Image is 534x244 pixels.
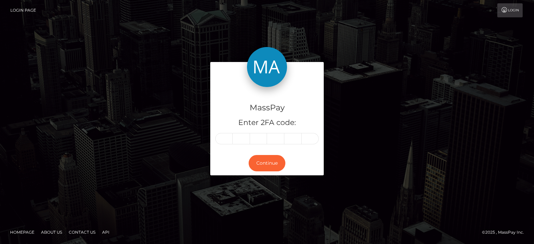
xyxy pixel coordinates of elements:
[66,227,98,237] a: Contact Us
[7,227,37,237] a: Homepage
[249,155,285,171] button: Continue
[215,102,319,114] h4: MassPay
[497,3,523,17] a: Login
[10,3,36,17] a: Login Page
[247,47,287,87] img: MassPay
[482,229,529,236] div: © 2025 , MassPay Inc.
[38,227,65,237] a: About Us
[215,118,319,128] h5: Enter 2FA code:
[99,227,112,237] a: API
